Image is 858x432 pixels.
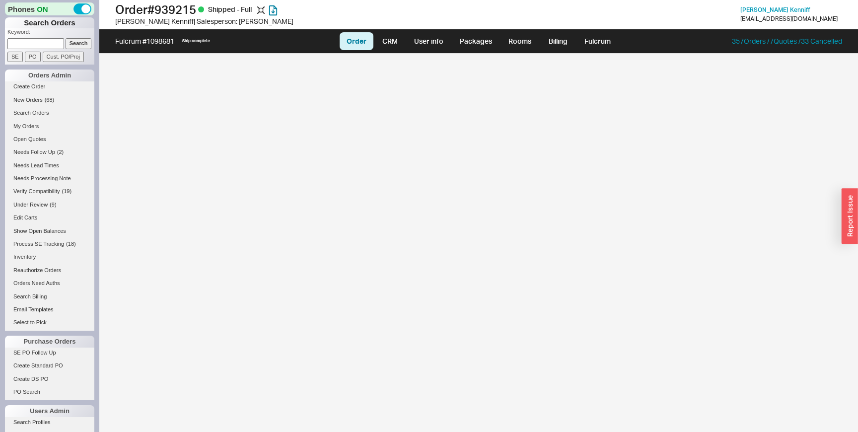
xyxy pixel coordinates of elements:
[5,186,94,197] a: Verify Compatibility(19)
[407,32,451,50] a: User info
[208,5,253,13] span: Shipped - Full
[5,265,94,276] a: Reauthorize Orders
[5,417,94,428] a: Search Profiles
[740,6,810,13] a: [PERSON_NAME] Kenniff
[13,188,60,194] span: Verify Compatibility
[5,147,94,157] a: Needs Follow Up(2)
[5,226,94,236] a: Show Open Balances
[5,70,94,81] div: Orders Admin
[13,241,64,247] span: Process SE Tracking
[5,95,94,105] a: New Orders(68)
[5,108,94,118] a: Search Orders
[541,32,575,50] a: Billing
[62,188,72,194] span: ( 19 )
[13,149,55,155] span: Needs Follow Up
[5,134,94,144] a: Open Quotes
[5,252,94,262] a: Inventory
[5,81,94,92] a: Create Order
[7,28,94,38] p: Keyword:
[115,2,431,16] h1: Order # 939215
[5,200,94,210] a: Under Review(9)
[5,348,94,358] a: SE PO Follow Up
[5,121,94,132] a: My Orders
[5,336,94,348] div: Purchase Orders
[340,32,373,50] a: Order
[50,202,56,208] span: ( 9 )
[5,374,94,384] a: Create DS PO
[13,97,43,103] span: New Orders
[5,2,94,15] div: Phones
[5,360,94,371] a: Create Standard PO
[66,38,92,49] input: Search
[5,317,94,328] a: Select to Pick
[45,97,55,103] span: ( 68 )
[57,149,64,155] span: ( 2 )
[37,4,48,14] span: ON
[732,37,842,45] a: 357Orders /7Quotes /33 Cancelled
[375,32,405,50] a: CRM
[7,52,23,62] input: SE
[453,32,500,50] a: Packages
[5,278,94,288] a: Orders Need Auths
[66,241,76,247] span: ( 18 )
[577,32,618,50] a: Fulcrum
[13,175,71,181] span: Needs Processing Note
[43,52,84,62] input: Cust. PO/Proj
[5,405,94,417] div: Users Admin
[182,38,210,44] div: Ship complete
[740,15,838,22] div: [EMAIL_ADDRESS][DOMAIN_NAME]
[13,202,48,208] span: Under Review
[501,32,539,50] a: Rooms
[5,213,94,223] a: Edit Carts
[5,17,94,28] h1: Search Orders
[5,291,94,302] a: Search Billing
[25,52,41,62] input: PO
[5,387,94,397] a: PO Search
[5,239,94,249] a: Process SE Tracking(18)
[115,16,431,26] div: [PERSON_NAME] Kenniff | Salesperson: [PERSON_NAME]
[5,304,94,315] a: Email Templates
[5,160,94,171] a: Needs Lead Times
[5,173,94,184] a: Needs Processing Note
[115,36,174,46] div: Fulcrum # 1098681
